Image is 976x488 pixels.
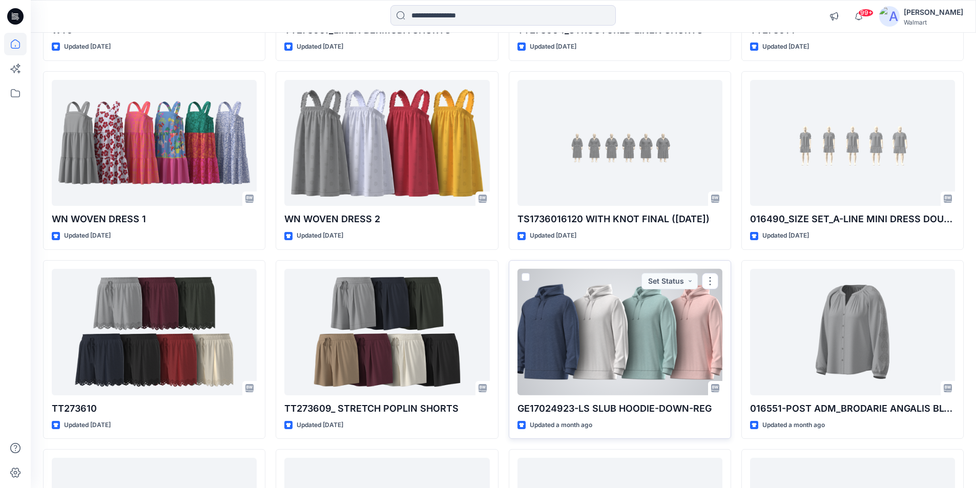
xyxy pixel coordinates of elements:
[762,41,809,52] p: Updated [DATE]
[904,18,963,26] div: Walmart
[530,230,576,241] p: Updated [DATE]
[52,269,257,395] a: TT273610
[52,401,257,416] p: TT273610
[284,401,489,416] p: TT273609_ STRETCH POPLIN SHORTS
[750,401,955,416] p: 016551-POST ADM_BRODARIE ANGALIS BLOUSE
[64,420,111,431] p: Updated [DATE]
[517,401,722,416] p: GE17024923-LS SLUB HOODIE-DOWN-REG
[858,9,874,17] span: 99+
[750,269,955,395] a: 016551-POST ADM_BRODARIE ANGALIS BLOUSE
[750,212,955,226] p: 016490_SIZE SET_A-LINE MINI DRESS DOUBLE CLOTH
[64,41,111,52] p: Updated [DATE]
[530,420,592,431] p: Updated a month ago
[284,269,489,395] a: TT273609_ STRETCH POPLIN SHORTS
[750,80,955,206] a: 016490_SIZE SET_A-LINE MINI DRESS DOUBLE CLOTH
[297,41,343,52] p: Updated [DATE]
[284,80,489,206] a: WN WOVEN DRESS 2
[517,80,722,206] a: TS1736016120 WITH KNOT FINAL (26-07-25)
[762,420,825,431] p: Updated a month ago
[879,6,900,27] img: avatar
[52,80,257,206] a: WN WOVEN DRESS 1
[284,212,489,226] p: WN WOVEN DRESS 2
[64,230,111,241] p: Updated [DATE]
[52,212,257,226] p: WN WOVEN DRESS 1
[517,269,722,395] a: GE17024923-LS SLUB HOODIE-DOWN-REG
[517,212,722,226] p: TS1736016120 WITH KNOT FINAL ([DATE])
[297,230,343,241] p: Updated [DATE]
[297,420,343,431] p: Updated [DATE]
[530,41,576,52] p: Updated [DATE]
[904,6,963,18] div: [PERSON_NAME]
[762,230,809,241] p: Updated [DATE]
